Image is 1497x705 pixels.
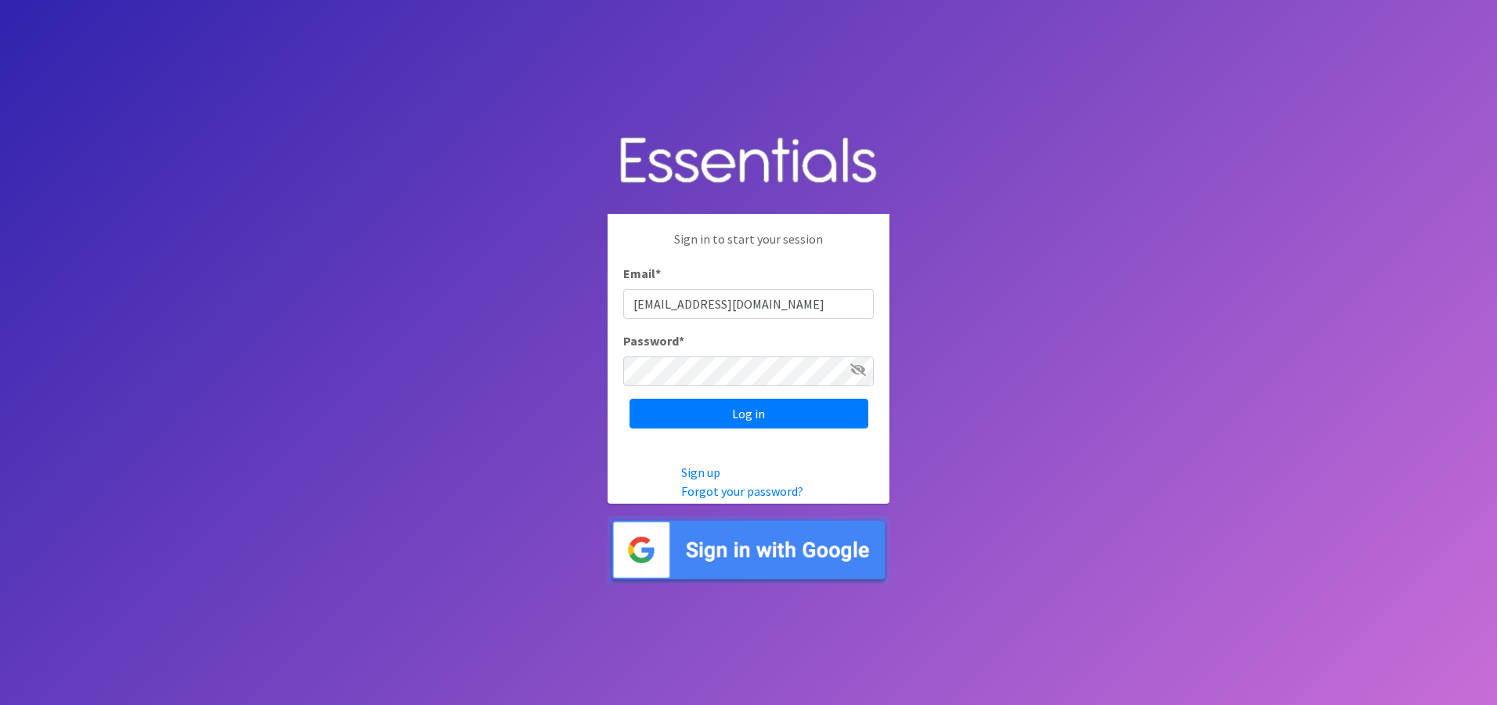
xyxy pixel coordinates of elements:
[608,121,889,202] img: Human Essentials
[681,483,803,499] a: Forgot your password?
[608,516,889,584] img: Sign in with Google
[629,399,868,428] input: Log in
[623,264,661,283] label: Email
[681,465,720,480] a: Sign up
[679,333,684,349] abbr: required
[623,230,874,264] p: Sign in to start your session
[655,266,661,281] abbr: required
[623,331,684,350] label: Password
